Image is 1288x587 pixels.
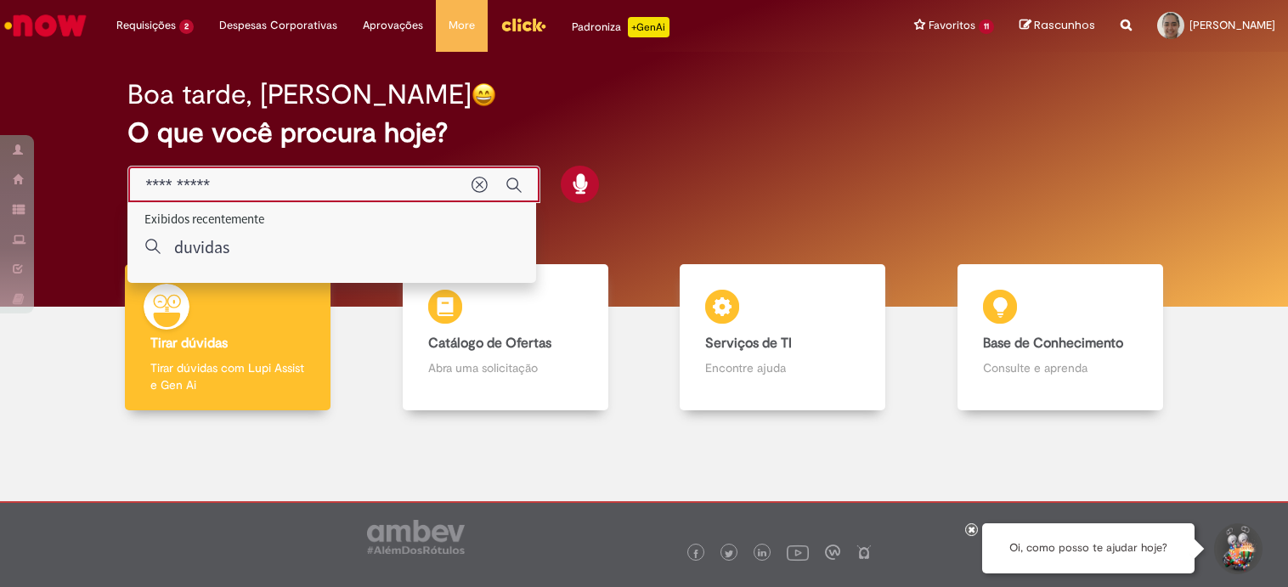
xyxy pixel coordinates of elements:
img: logo_footer_naosei.png [856,545,872,560]
a: Tirar dúvidas Tirar dúvidas com Lupi Assist e Gen Ai [89,264,367,411]
span: 11 [979,20,994,34]
a: Catálogo de Ofertas Abra uma solicitação [367,264,645,411]
p: +GenAi [628,17,669,37]
img: logo_footer_ambev_rotulo_gray.png [367,520,465,554]
span: Aprovações [363,17,423,34]
p: Abra uma solicitação [428,359,583,376]
b: Serviços de TI [705,335,792,352]
a: Base de Conhecimento Consulte e aprenda [922,264,1200,411]
div: Oi, como posso te ajudar hoje? [982,523,1195,573]
b: Tirar dúvidas [150,335,228,352]
b: Catálogo de Ofertas [428,335,551,352]
span: Requisições [116,17,176,34]
div: Padroniza [572,17,669,37]
p: Encontre ajuda [705,359,860,376]
img: click_logo_yellow_360x200.png [500,12,546,37]
b: Base de Conhecimento [983,335,1123,352]
img: logo_footer_twitter.png [725,550,733,558]
a: Rascunhos [1020,18,1095,34]
p: Tirar dúvidas com Lupi Assist e Gen Ai [150,359,305,393]
span: [PERSON_NAME] [1189,18,1275,32]
img: ServiceNow [2,8,89,42]
span: Rascunhos [1034,17,1095,33]
button: Iniciar Conversa de Suporte [1212,523,1263,574]
h2: Boa tarde, [PERSON_NAME] [127,80,472,110]
span: Despesas Corporativas [219,17,337,34]
img: happy-face.png [472,82,496,107]
h2: O que você procura hoje? [127,118,1160,148]
img: logo_footer_youtube.png [787,541,809,563]
a: Serviços de TI Encontre ajuda [644,264,922,411]
img: logo_footer_facebook.png [692,550,700,558]
span: Favoritos [929,17,975,34]
img: logo_footer_linkedin.png [758,549,766,559]
p: Consulte e aprenda [983,359,1138,376]
img: logo_footer_workplace.png [825,545,840,560]
span: More [449,17,475,34]
span: 2 [179,20,194,34]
